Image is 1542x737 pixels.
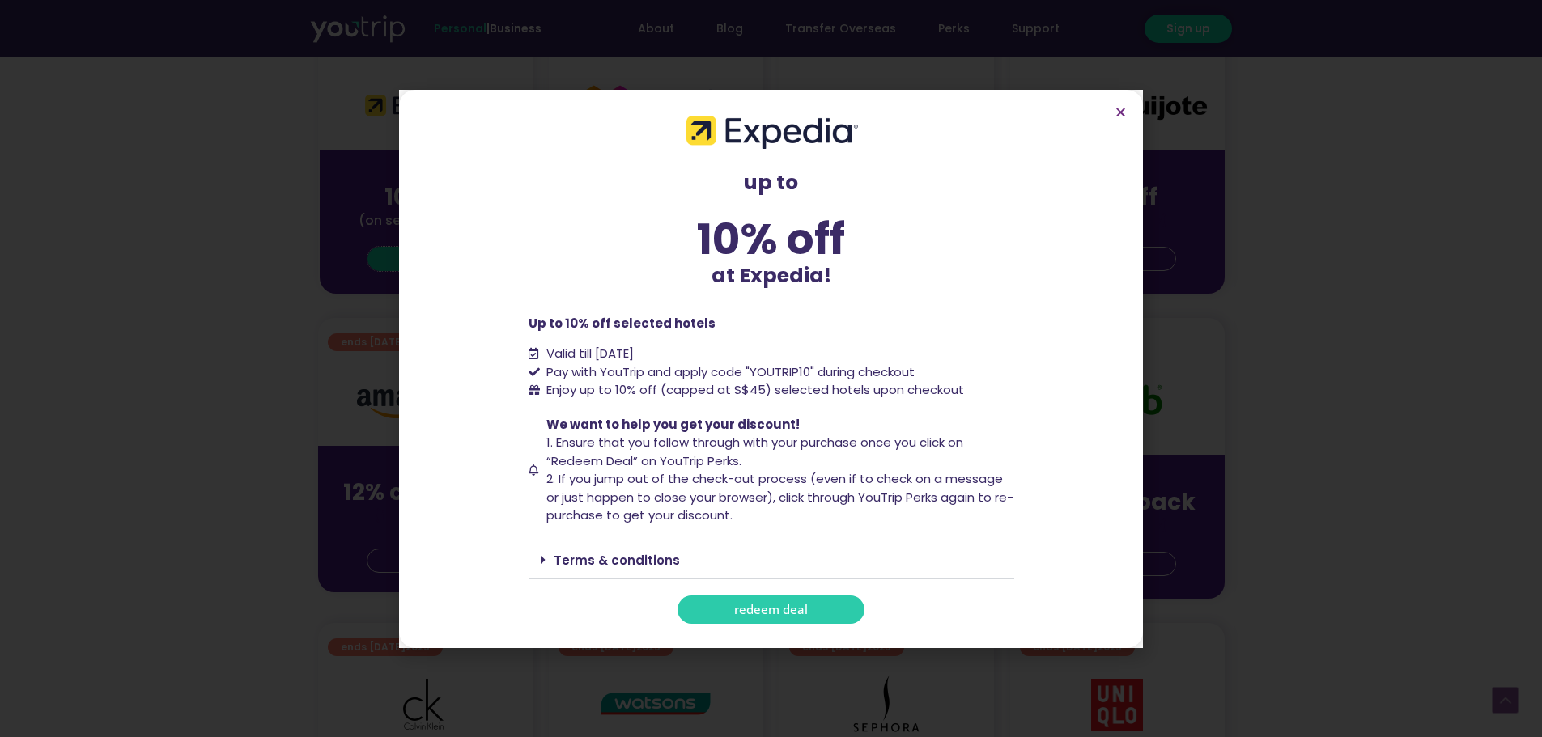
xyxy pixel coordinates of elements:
[546,416,800,433] span: We want to help you get your discount!
[546,434,963,469] span: 1. Ensure that you follow through with your purchase once you click on “Redeem Deal” on YouTrip P...
[546,470,1013,523] span: 2. If you jump out of the check-out process (even if to check on a message or just happen to clos...
[529,167,1014,198] p: up to
[529,218,1014,260] div: 10% off
[542,363,915,382] span: Pay with YouTrip and apply code "YOUTRIP10" during checkout
[546,345,634,362] span: Valid till [DATE]
[734,604,808,616] span: redeem deal
[678,595,864,624] a: redeem deal
[529,315,1014,333] p: Up to 10% off selected hotels
[554,552,680,569] a: Terms & conditions
[529,541,1014,579] div: Terms & conditions
[542,381,964,400] span: Enjoy up to 10% off (capped at S$45) selected hotels upon checkout
[1115,106,1127,118] a: Close
[529,260,1014,291] p: at Expedia!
